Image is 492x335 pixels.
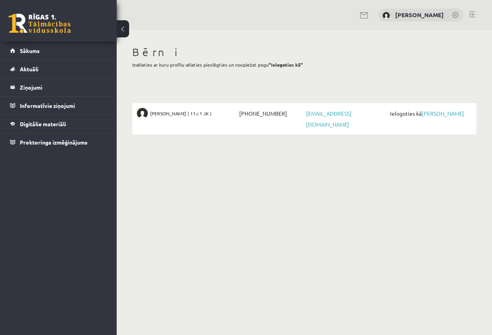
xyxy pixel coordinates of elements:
[132,46,476,59] h1: Bērni
[395,11,444,19] a: [PERSON_NAME]
[382,12,390,19] img: Marija Gaiča
[132,61,476,68] p: Izvēlaties ar kuru profilu vēlaties pieslēgties un nospiežat pogu
[10,97,107,115] a: Informatīvie ziņojumi
[10,60,107,78] a: Aktuāli
[306,110,352,128] a: [EMAIL_ADDRESS][DOMAIN_NAME]
[20,139,88,146] span: Proktoringa izmēģinājums
[10,78,107,96] a: Ziņojumi
[150,108,212,119] span: [PERSON_NAME] ( 11.c1 JK )
[20,120,66,127] span: Digitālie materiāli
[237,108,304,119] span: [PHONE_NUMBER]
[388,108,472,119] span: Ielogoties kā
[10,133,107,151] a: Proktoringa izmēģinājums
[9,14,71,33] a: Rīgas 1. Tālmācības vidusskola
[10,42,107,60] a: Sākums
[20,78,107,96] legend: Ziņojumi
[269,62,303,68] b: "Ielogoties kā"
[20,65,39,72] span: Aktuāli
[422,110,464,117] a: [PERSON_NAME]
[137,108,148,119] img: Filips Gaičs
[20,97,107,115] legend: Informatīvie ziņojumi
[20,47,40,54] span: Sākums
[10,115,107,133] a: Digitālie materiāli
